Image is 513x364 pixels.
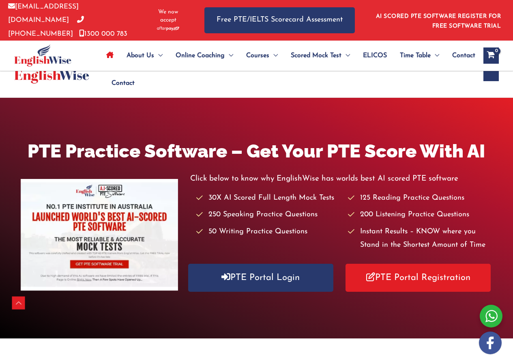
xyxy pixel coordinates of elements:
[105,69,135,97] a: Contact
[8,3,79,24] a: [EMAIL_ADDRESS][DOMAIN_NAME]
[152,8,184,24] span: We now accept
[483,47,499,64] a: View Shopping Cart, empty
[120,41,169,70] a: About UsMenu Toggle
[376,13,501,29] a: AI SCORED PTE SOFTWARE REGISTER FOR FREE SOFTWARE TRIAL
[356,41,393,70] a: ELICOS
[291,41,341,70] span: Scored Mock Test
[196,208,341,222] li: 250 Speaking Practice Questions
[196,192,341,205] li: 30X AI Scored Full Length Mock Tests
[154,41,163,70] span: Menu Toggle
[284,41,356,70] a: Scored Mock TestMenu Toggle
[452,41,475,70] span: Contact
[269,41,278,70] span: Menu Toggle
[346,264,491,292] a: PTE Portal Registration
[341,41,350,70] span: Menu Toggle
[112,69,135,97] span: Contact
[21,179,178,291] img: pte-institute-main
[100,41,475,70] nav: Site Navigation: Main Menu
[246,41,269,70] span: Courses
[204,7,355,33] a: Free PTE/IELTS Scorecard Assessment
[363,41,387,70] span: ELICOS
[157,26,179,31] img: Afterpay-Logo
[169,41,240,70] a: Online CoachingMenu Toggle
[348,225,492,252] li: Instant Results – KNOW where you Stand in the Shortest Amount of Time
[240,41,284,70] a: CoursesMenu Toggle
[400,41,431,70] span: Time Table
[225,41,233,70] span: Menu Toggle
[348,192,492,205] li: 125 Reading Practice Questions
[446,41,475,70] a: Contact
[21,138,493,164] h1: PTE Practice Software – Get Your PTE Score With AI
[196,225,341,239] li: 50 Writing Practice Questions
[190,172,493,185] p: Click below to know why EnglishWise has worlds best AI scored PTE software
[393,41,446,70] a: Time TableMenu Toggle
[371,7,505,33] aside: Header Widget 1
[14,44,71,67] img: cropped-ew-logo
[176,41,225,70] span: Online Coaching
[431,41,439,70] span: Menu Toggle
[188,264,333,292] a: PTE Portal Login
[127,41,154,70] span: About Us
[348,208,492,222] li: 200 Listening Practice Questions
[8,17,84,37] a: [PHONE_NUMBER]
[79,30,127,37] a: 1300 000 783
[479,332,502,354] img: white-facebook.png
